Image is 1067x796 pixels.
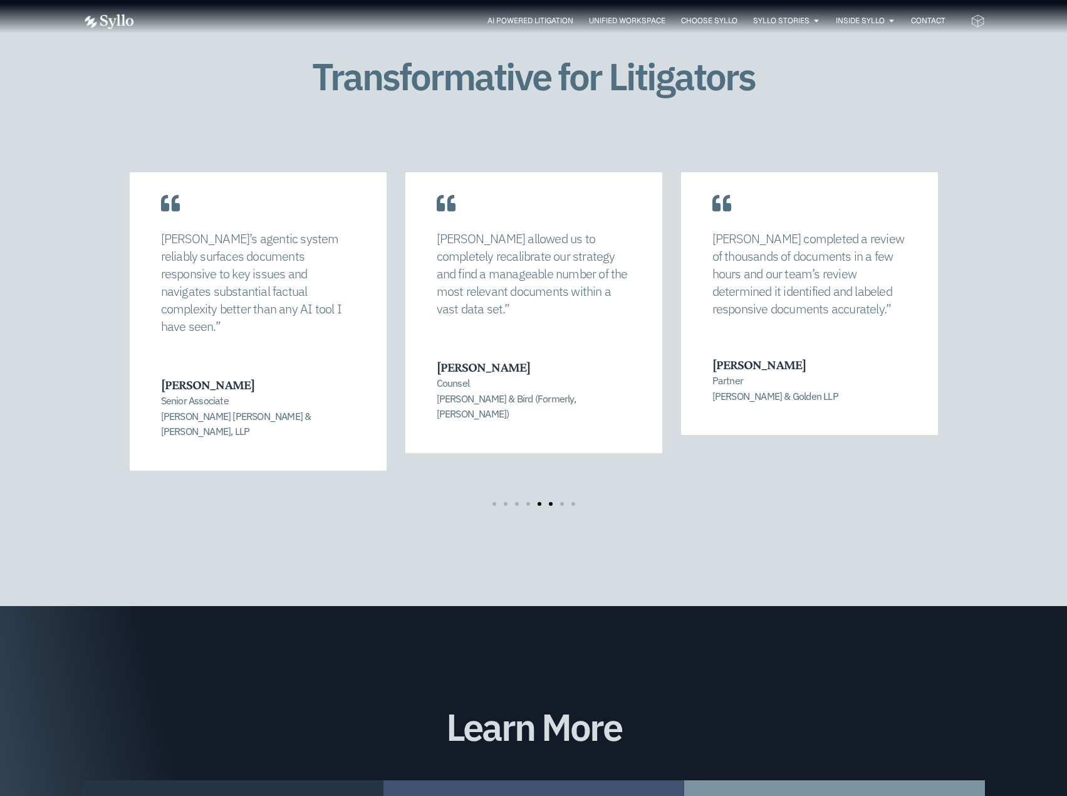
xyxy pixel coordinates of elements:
[526,502,530,506] span: Go to slide 4
[159,15,945,27] nav: Menu
[161,230,355,335] p: [PERSON_NAME]’s agentic system reliably surfaces documents responsive to key issues and navigates...
[681,172,938,471] div: 7 / 8
[269,56,798,97] h1: Transformative for Litigators
[538,502,541,506] span: Go to slide 5
[161,393,354,439] p: Senior Associate [PERSON_NAME] [PERSON_NAME] & [PERSON_NAME], LLP
[83,14,134,29] img: white logo
[681,15,737,26] a: Choose Syllo
[159,15,945,27] div: Menu Toggle
[560,502,564,506] span: Go to slide 7
[437,359,631,375] h3: [PERSON_NAME]
[549,502,553,506] span: Go to slide 6
[405,172,662,471] div: 6 / 8
[83,706,985,748] h1: Learn More
[487,15,573,26] a: AI Powered Litigation
[437,230,631,318] p: [PERSON_NAME] allowed us to completely recalibrate our strategy and find a manageable number of t...
[504,502,507,506] span: Go to slide 2
[589,15,665,26] a: Unified Workspace
[571,502,575,506] span: Go to slide 8
[492,502,496,506] span: Go to slide 1
[911,15,945,26] a: Contact
[515,502,519,506] span: Go to slide 3
[130,172,387,471] div: 5 / 8
[161,377,354,393] h3: [PERSON_NAME]
[712,230,907,318] p: [PERSON_NAME] completed a review of thousands of documents in a few hours and our team’s review d...
[130,172,938,506] div: Carousel
[753,15,809,26] a: Syllo Stories
[712,373,905,404] p: Partner [PERSON_NAME] & Golden LLP
[712,357,905,373] h3: [PERSON_NAME]
[437,375,631,422] p: Counsel [PERSON_NAME] & Bird (Formerly, [PERSON_NAME])
[836,15,885,26] a: Inside Syllo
